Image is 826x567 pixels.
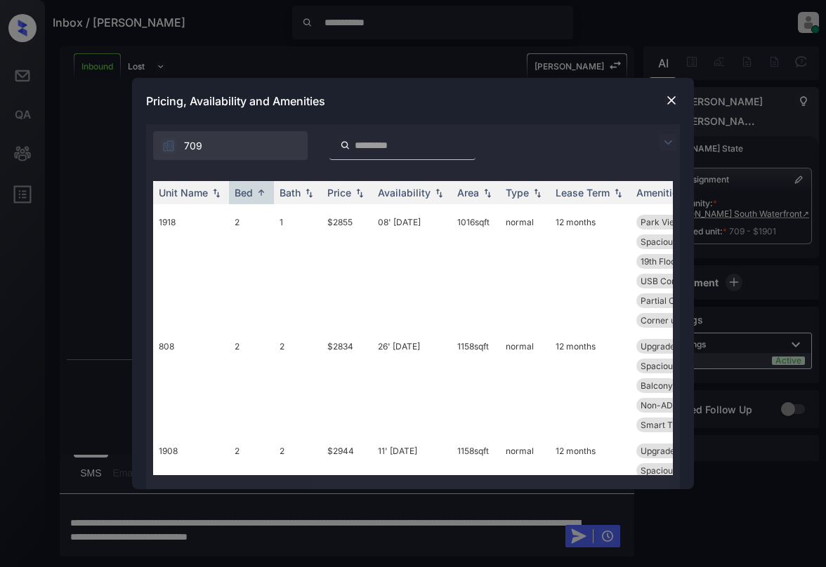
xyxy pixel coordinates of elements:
td: $2855 [322,209,372,333]
td: normal [500,438,550,542]
img: sorting [254,187,268,198]
span: USB Compatible ... [641,276,714,286]
div: Amenities [636,187,683,199]
td: normal [500,333,550,438]
img: sorting [302,188,316,198]
img: sorting [209,188,223,198]
td: 2 [229,333,274,438]
td: 1918 [153,209,229,333]
img: icon-zuma [340,139,350,152]
span: Upgrades: 2x2 [641,341,699,352]
span: Spacious Closet [641,361,704,371]
span: Corner unit [641,315,686,326]
td: 1 [274,209,322,333]
div: Availability [378,187,431,199]
div: Pricing, Availability and Amenities [132,78,694,124]
img: icon-zuma [162,139,176,153]
img: sorting [480,188,494,198]
div: Bath [280,187,301,199]
td: 12 months [550,333,631,438]
td: 2 [274,438,322,542]
td: 12 months [550,209,631,333]
td: 1158 sqft [452,333,500,438]
span: Spacious Closet [641,236,704,247]
td: 2 [274,333,322,438]
td: 11' [DATE] [372,438,452,542]
span: Non-ADA Accessi... [641,400,718,411]
img: icon-zuma [660,134,676,151]
span: 709 [184,138,202,154]
td: 08' [DATE] [372,209,452,333]
img: sorting [611,188,625,198]
td: 2 [229,209,274,333]
td: 12 months [550,438,631,542]
div: Area [457,187,479,199]
span: Park View [641,217,681,227]
span: Smart Thermosta... [641,420,717,430]
img: sorting [432,188,446,198]
img: sorting [353,188,367,198]
span: Spacious Closet [641,465,704,476]
td: 1016 sqft [452,209,500,333]
td: $2944 [322,438,372,542]
span: Balcony [641,380,673,391]
img: sorting [530,188,544,198]
td: 1158 sqft [452,438,500,542]
td: 808 [153,333,229,438]
td: $2834 [322,333,372,438]
span: 19th Floor [641,256,679,267]
div: Unit Name [159,187,208,199]
img: close [664,93,678,107]
td: 1908 [153,438,229,542]
div: Bed [235,187,253,199]
td: normal [500,209,550,333]
td: 26' [DATE] [372,333,452,438]
span: Upgrades: 2x2 [641,446,699,456]
div: Price [327,187,351,199]
td: 2 [229,438,274,542]
span: Partial City Vi... [641,295,701,306]
div: Lease Term [556,187,610,199]
div: Type [506,187,529,199]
